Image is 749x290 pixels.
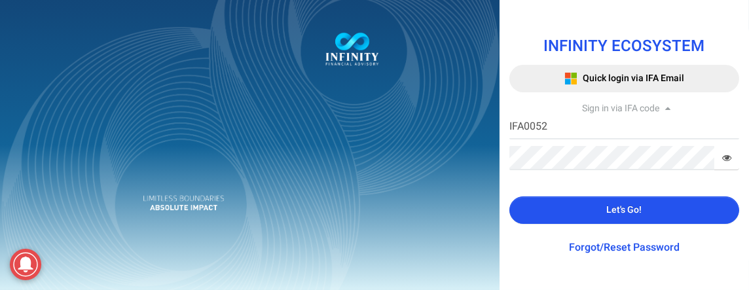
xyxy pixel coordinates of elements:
[509,102,739,115] div: Sign in via IFA code
[509,65,739,92] button: Quick login via IFA Email
[582,101,659,115] span: Sign in via IFA code
[509,196,739,224] button: Let's Go!
[509,115,739,139] input: IFA Code
[606,203,642,217] span: Let's Go!
[583,71,684,85] span: Quick login via IFA Email
[509,38,739,55] h1: INFINITY ECOSYSTEM
[569,240,680,255] a: Forgot/Reset Password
